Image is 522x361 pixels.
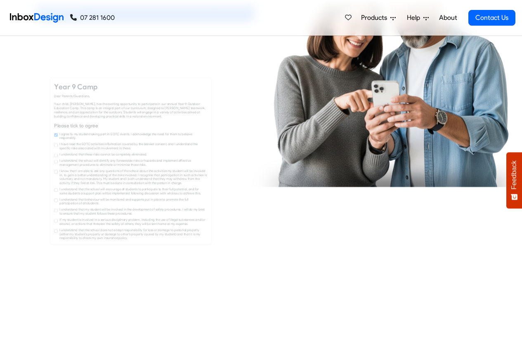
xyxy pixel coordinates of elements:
[54,122,207,129] h6: Please tick to agree
[54,94,207,118] div: Dear Parents/Guardians, Your child, [PERSON_NAME], has the exciting opportunity to participate in...
[437,10,459,26] a: About
[59,142,207,151] label: I have read the EOTC activities information covered by the blanket consent, and I understand the ...
[59,158,207,167] label: I understand the school will identify any foreseeable risks or hazards and implement effective ma...
[404,10,432,26] a: Help
[59,218,207,226] label: If my student is involved in a serious disciplinary problem, including the use of illegal substan...
[361,13,390,23] span: Products
[506,152,522,208] button: Feedback - Show survey
[59,197,207,206] label: I understand that behaviour will be monitored and supports put in place to promote the full parti...
[510,160,518,189] span: Feedback
[59,228,207,240] label: I understand that the school does not accept responsibility for loss or damage to personal proper...
[70,13,115,23] a: 07 281 1600
[59,169,207,185] label: I know that I am able to ask any questions of the school about the activities my student will be ...
[358,10,399,26] a: Products
[468,10,515,26] a: Contact Us
[407,13,423,23] span: Help
[59,208,207,216] label: I understand that my student will be involved in the development of safety procedures. I will do ...
[59,132,207,140] label: I agree to my student taking part in EOTC events. I acknowledge the need for them to behave respo...
[59,152,147,156] label: I understand that these risks cannot be completely eliminated.
[59,187,207,195] label: I understand that the school will encourage all students to participate to their full potential, ...
[54,82,207,92] h4: Year 9 Camp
